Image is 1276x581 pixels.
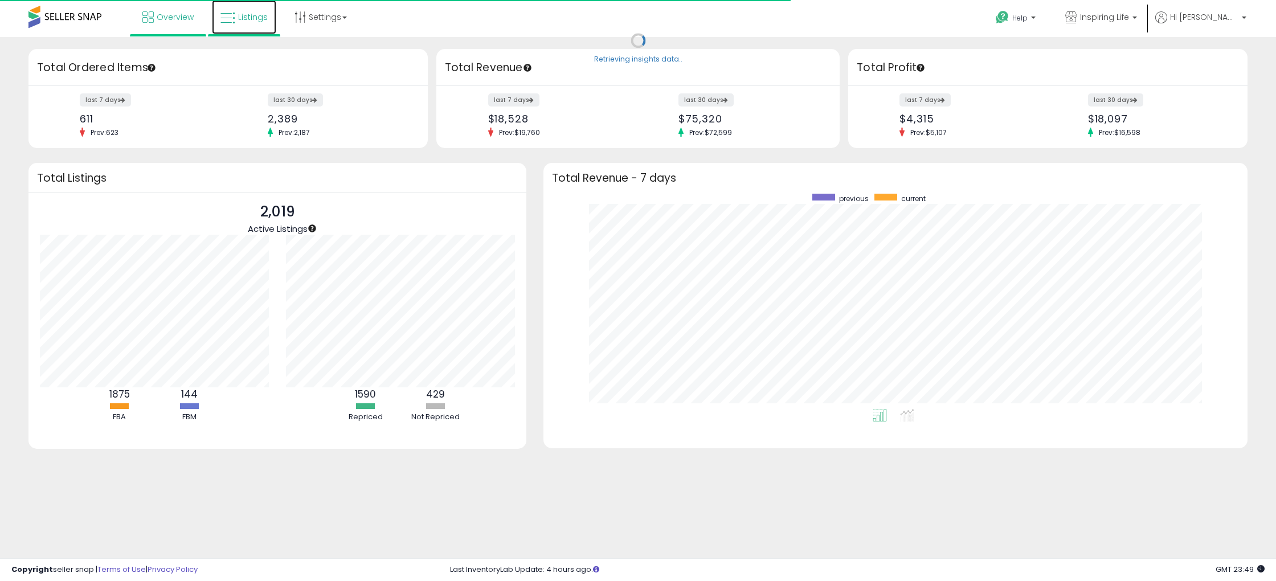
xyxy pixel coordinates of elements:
div: Tooltip anchor [307,223,317,234]
h3: Total Listings [37,174,518,182]
div: Repriced [332,412,400,423]
span: Prev: 2,187 [273,128,316,137]
span: Prev: 623 [85,128,124,137]
div: Not Repriced [402,412,470,423]
span: Listings [238,11,268,23]
span: Help [1012,13,1028,23]
span: Prev: $72,599 [684,128,738,137]
h3: Total Ordered Items [37,60,419,76]
a: Help [987,2,1047,37]
h3: Total Revenue [445,60,831,76]
label: last 7 days [80,93,131,107]
b: 429 [426,387,445,401]
h3: Total Revenue - 7 days [552,174,1239,182]
div: Tooltip anchor [146,63,157,73]
h3: Total Profit [857,60,1239,76]
div: Tooltip anchor [915,63,926,73]
b: 1875 [109,387,130,401]
div: FBA [85,412,154,423]
span: Prev: $5,107 [905,128,952,137]
div: $18,097 [1088,113,1228,125]
b: 144 [181,387,198,401]
div: $75,320 [678,113,820,125]
div: Tooltip anchor [522,63,533,73]
label: last 30 days [678,93,734,107]
div: 2,389 [268,113,407,125]
div: Retrieving insights data.. [594,55,682,65]
label: last 7 days [488,93,539,107]
i: Get Help [995,10,1009,24]
p: 2,019 [248,201,308,223]
span: Hi [PERSON_NAME] [1170,11,1238,23]
span: Prev: $16,598 [1093,128,1146,137]
label: last 30 days [268,93,323,107]
span: current [901,194,926,203]
span: Overview [157,11,194,23]
span: Prev: $19,760 [493,128,546,137]
label: last 30 days [1088,93,1143,107]
label: last 7 days [899,93,951,107]
span: Inspiring Life [1080,11,1129,23]
span: previous [839,194,869,203]
div: 611 [80,113,219,125]
div: $18,528 [488,113,629,125]
span: Active Listings [248,223,308,235]
div: FBM [156,412,224,423]
div: $4,315 [899,113,1039,125]
b: 1590 [355,387,376,401]
a: Hi [PERSON_NAME] [1155,11,1246,37]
